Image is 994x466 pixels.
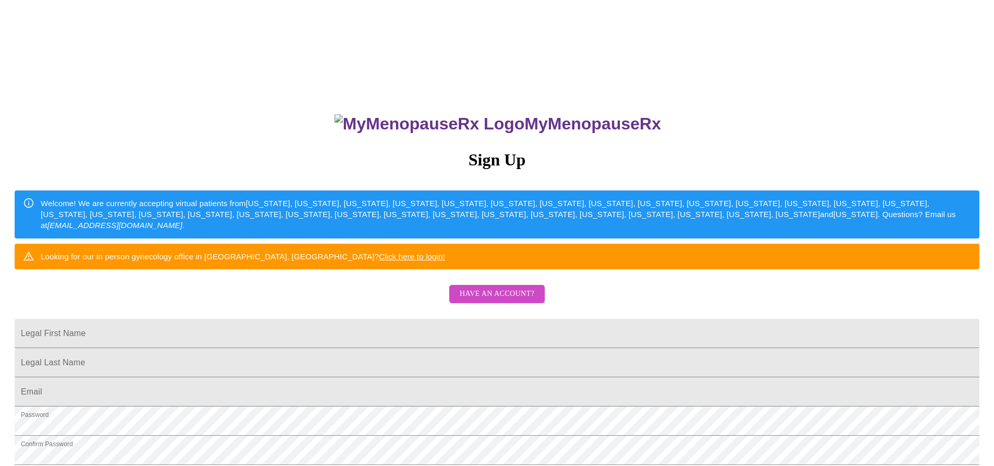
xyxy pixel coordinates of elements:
span: Have an account? [460,288,534,301]
button: Have an account? [449,285,545,303]
div: Looking for our in person gynecology office in [GEOGRAPHIC_DATA], [GEOGRAPHIC_DATA]? [41,247,445,266]
h3: Sign Up [15,150,979,170]
div: Welcome! We are currently accepting virtual patients from [US_STATE], [US_STATE], [US_STATE], [US... [41,194,971,235]
em: [EMAIL_ADDRESS][DOMAIN_NAME] [47,221,183,230]
h3: MyMenopauseRx [16,114,980,134]
img: MyMenopauseRx Logo [334,114,524,134]
a: Have an account? [447,296,547,305]
a: Click here to login! [379,252,445,261]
